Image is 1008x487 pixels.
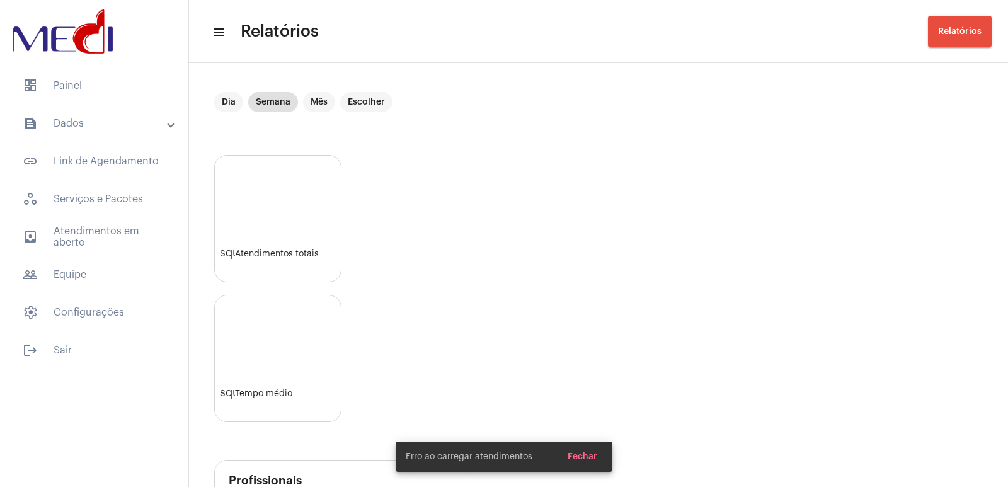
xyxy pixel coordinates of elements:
[248,92,298,112] mat-chip: Semana
[23,154,38,169] mat-icon: sidenav icon
[23,305,38,320] span: sidenav icon
[13,335,176,365] span: Sair
[928,16,992,47] button: Relatórios
[220,246,235,261] mat-icon: square
[13,146,176,176] span: Link de Agendamento
[303,92,335,112] mat-chip: Mês
[214,92,243,112] mat-chip: Dia
[13,184,176,214] span: Serviços e Pacotes
[23,116,38,131] mat-icon: sidenav icon
[23,343,38,358] mat-icon: sidenav icon
[23,267,38,282] mat-icon: sidenav icon
[558,445,607,468] button: Fechar
[220,386,341,401] span: Tempo médio
[8,108,188,139] mat-expansion-panel-header: sidenav iconDados
[938,27,982,36] span: Relatórios
[23,78,38,93] span: sidenav icon
[568,452,597,461] span: Fechar
[13,222,176,252] span: Atendimentos em aberto
[10,6,116,57] img: d3a1b5fa-500b-b90f-5a1c-719c20e9830b.png
[212,25,224,40] mat-icon: sidenav icon
[340,92,392,112] mat-chip: Escolher
[23,116,168,131] mat-panel-title: Dados
[406,450,532,463] span: Erro ao carregar atendimentos
[13,297,176,328] span: Configurações
[13,260,176,290] span: Equipe
[23,229,38,244] mat-icon: sidenav icon
[220,246,341,261] span: Atendimentos totais
[23,192,38,207] span: sidenav icon
[241,21,319,42] span: Relatórios
[220,386,235,401] mat-icon: square
[13,71,176,101] span: Painel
